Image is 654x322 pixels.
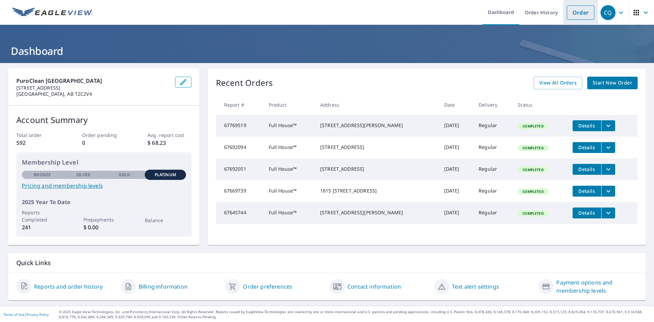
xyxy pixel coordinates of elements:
p: [GEOGRAPHIC_DATA], AB T2C2V4 [16,91,170,97]
button: detailsBtn-67692094 [573,142,601,153]
p: 592 [16,139,60,147]
p: Account Summary [16,114,191,126]
td: Full House™ [263,158,315,180]
th: Date [439,95,473,115]
a: Billing information [139,282,188,291]
td: [DATE] [439,180,473,202]
span: Completed [518,211,547,216]
span: Completed [518,189,547,194]
p: 2025 Year To Date [22,198,186,206]
span: View All Orders [539,79,577,87]
p: Membership Level [22,158,186,167]
th: Report # [216,95,263,115]
a: Contact information [347,282,401,291]
a: Order preferences [243,282,292,291]
td: Regular [473,180,512,202]
div: [STREET_ADDRESS][PERSON_NAME] [320,122,433,129]
button: filesDropdownBtn-67669739 [601,186,615,197]
td: [DATE] [439,137,473,158]
p: Quick Links [16,259,638,267]
p: Recent Orders [216,77,273,89]
button: detailsBtn-67769519 [573,120,601,131]
p: Total order [16,132,60,139]
button: detailsBtn-67669739 [573,186,601,197]
button: filesDropdownBtn-67645744 [601,208,615,218]
a: Terms of Use [3,312,25,317]
h1: Dashboard [8,44,646,58]
td: 67692051 [216,158,263,180]
td: Regular [473,137,512,158]
p: [STREET_ADDRESS] [16,85,170,91]
td: [DATE] [439,115,473,137]
span: Details [577,166,597,172]
th: Product [263,95,315,115]
td: [DATE] [439,158,473,180]
div: [STREET_ADDRESS][PERSON_NAME] [320,209,433,216]
a: View All Orders [534,77,582,89]
a: Order [567,5,594,20]
td: Full House™ [263,137,315,158]
span: Completed [518,124,547,128]
button: filesDropdownBtn-67692051 [601,164,615,175]
p: Prepayments [83,216,124,223]
span: Completed [518,167,547,172]
td: Regular [473,115,512,137]
td: Full House™ [263,202,315,224]
div: CQ [601,5,616,20]
span: Details [577,188,597,194]
th: Status [512,95,567,115]
td: Regular [473,158,512,180]
p: Bronze [34,172,51,178]
button: filesDropdownBtn-67769519 [601,120,615,131]
p: Reports Completed [22,209,63,223]
a: Text alert settings [452,282,499,291]
p: | [3,312,49,317]
p: Gold [119,172,130,178]
button: detailsBtn-67692051 [573,164,601,175]
p: © 2025 Eagle View Technologies, Inc. and Pictometry International Corp. All Rights Reserved. Repo... [59,309,651,320]
td: [DATE] [439,202,473,224]
th: Delivery [473,95,512,115]
img: EV Logo [12,7,93,18]
p: 0 [82,139,126,147]
span: Start New Order [593,79,632,87]
td: 67692094 [216,137,263,158]
th: Address [315,95,439,115]
td: 67669739 [216,180,263,202]
a: Reports and order history [34,282,103,291]
p: Platinum [155,172,176,178]
a: Start New Order [587,77,638,89]
td: Regular [473,202,512,224]
p: Silver [76,172,91,178]
button: detailsBtn-67645744 [573,208,601,218]
div: [STREET_ADDRESS] [320,166,433,172]
p: PuroClean [GEOGRAPHIC_DATA] [16,77,170,85]
a: Payment options and membership levels [556,278,638,295]
td: 67769519 [216,115,263,137]
span: Details [577,122,597,129]
a: Pricing and membership levels [22,182,186,190]
a: Privacy Policy [27,312,49,317]
button: filesDropdownBtn-67692094 [601,142,615,153]
div: 1815 [STREET_ADDRESS] [320,187,433,194]
p: $ 68.23 [147,139,191,147]
p: 241 [22,223,63,231]
p: Balance [145,217,186,224]
td: Full House™ [263,180,315,202]
span: Details [577,210,597,216]
p: Avg. report cost [147,132,191,139]
div: [STREET_ADDRESS] [320,144,433,151]
span: Completed [518,145,547,150]
td: 67645744 [216,202,263,224]
p: $ 0.00 [83,223,124,231]
span: Details [577,144,597,151]
p: Order pending [82,132,126,139]
td: Full House™ [263,115,315,137]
